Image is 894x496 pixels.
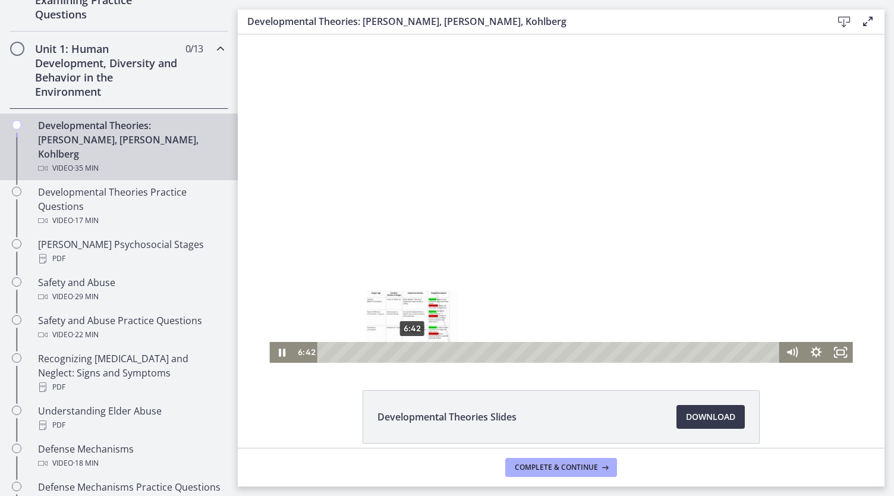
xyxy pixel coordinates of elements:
[38,214,223,228] div: Video
[377,410,517,424] span: Developmental Theories Slides
[38,380,223,394] div: PDF
[73,328,99,342] span: · 22 min
[38,275,223,304] div: Safety and Abuse
[542,307,566,328] button: Mute
[566,307,591,328] button: Show settings menu
[38,442,223,470] div: Defense Mechanisms
[38,290,223,304] div: Video
[38,161,223,175] div: Video
[38,328,223,342] div: Video
[38,351,223,394] div: Recognizing [MEDICAL_DATA] and Neglect: Signs and Symptoms
[247,14,813,29] h3: Developmental Theories: [PERSON_NAME], [PERSON_NAME], Kohlberg
[686,410,735,424] span: Download
[676,405,745,429] a: Download
[38,404,223,432] div: Understanding Elder Abuse
[38,185,223,228] div: Developmental Theories Practice Questions
[38,118,223,175] div: Developmental Theories: [PERSON_NAME], [PERSON_NAME], Kohlberg
[73,456,99,470] span: · 18 min
[185,42,203,56] span: 0 / 13
[73,290,99,304] span: · 29 min
[238,34,884,363] iframe: Video Lesson
[38,237,223,266] div: [PERSON_NAME] Psychosocial Stages
[73,214,99,228] span: · 17 min
[35,42,180,99] h2: Unit 1: Human Development, Diversity and Behavior in the Environment
[591,307,615,328] button: Fullscreen
[515,463,598,472] span: Complete & continue
[38,456,223,470] div: Video
[38,418,223,432] div: PDF
[73,161,99,175] span: · 35 min
[38,252,223,266] div: PDF
[38,313,223,342] div: Safety and Abuse Practice Questions
[505,458,617,477] button: Complete & continue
